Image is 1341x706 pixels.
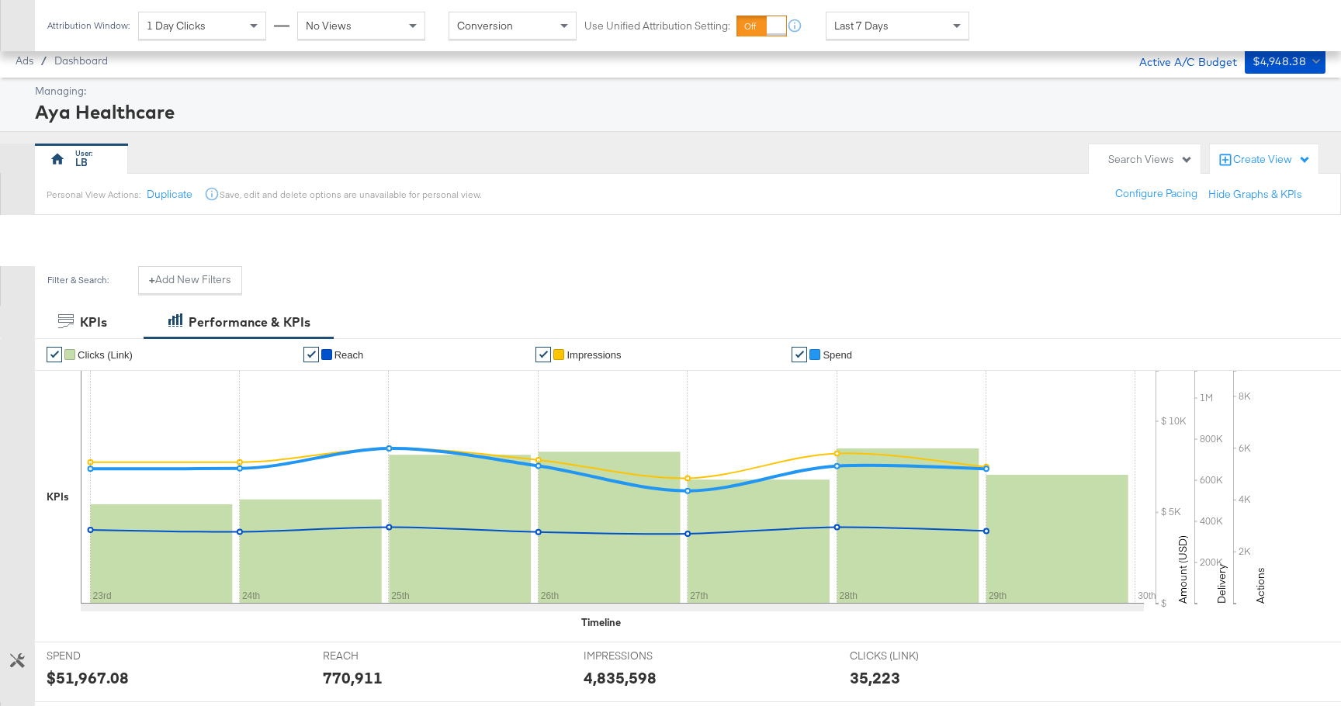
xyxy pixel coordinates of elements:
[1215,564,1228,604] text: Delivery
[1176,535,1190,604] text: Amount (USD)
[47,189,140,201] div: Personal View Actions:
[16,54,33,67] span: Ads
[1253,567,1267,604] text: Actions
[33,54,54,67] span: /
[138,266,242,294] button: +Add New Filters
[47,649,163,663] span: SPEND
[47,20,130,31] div: Attribution Window:
[850,666,900,689] div: 35,223
[78,349,133,361] span: Clicks (Link)
[220,189,481,201] div: Save, edit and delete options are unavailable for personal view.
[47,666,129,689] div: $51,967.08
[323,666,383,689] div: 770,911
[147,19,206,33] span: 1 Day Clicks
[323,649,439,663] span: REACH
[149,272,155,287] strong: +
[1245,49,1325,74] button: $4,948.38
[47,275,109,286] div: Filter & Search:
[792,347,807,362] a: ✔
[147,187,192,202] button: Duplicate
[35,84,1322,99] div: Managing:
[584,19,730,33] label: Use Unified Attribution Setting:
[823,349,852,361] span: Spend
[1123,49,1237,72] div: Active A/C Budget
[75,155,88,170] div: LB
[850,649,966,663] span: CLICKS (LINK)
[535,347,551,362] a: ✔
[567,349,621,361] span: Impressions
[834,19,889,33] span: Last 7 Days
[581,615,621,630] div: Timeline
[584,666,657,689] div: 4,835,598
[1208,187,1302,202] button: Hide Graphs & KPIs
[1108,152,1193,167] div: Search Views
[80,313,107,331] div: KPIs
[584,649,700,663] span: IMPRESSIONS
[47,347,62,362] a: ✔
[334,349,364,361] span: Reach
[303,347,319,362] a: ✔
[1253,52,1307,71] div: $4,948.38
[189,313,310,331] div: Performance & KPIs
[457,19,513,33] span: Conversion
[1104,180,1208,208] button: Configure Pacing
[1233,152,1311,168] div: Create View
[306,19,352,33] span: No Views
[47,490,69,504] div: KPIs
[35,99,1322,125] div: Aya Healthcare
[54,54,108,67] a: Dashboard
